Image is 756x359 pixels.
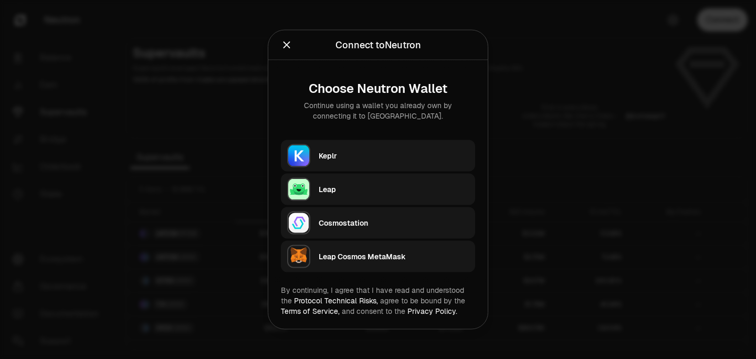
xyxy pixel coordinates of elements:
[294,296,378,305] a: Protocol Technical Risks,
[288,145,309,166] img: Keplr
[281,174,475,205] button: LeapLeap
[319,251,469,262] div: Leap Cosmos MetaMask
[281,207,475,239] button: CosmostationCosmostation
[281,285,475,316] div: By continuing, I agree that I have read and understood the agree to be bound by the and consent t...
[281,38,292,52] button: Close
[289,100,467,121] div: Continue using a wallet you already own by connecting it to [GEOGRAPHIC_DATA].
[319,184,469,195] div: Leap
[289,81,467,96] div: Choose Neutron Wallet
[281,241,475,272] button: Leap Cosmos MetaMaskLeap Cosmos MetaMask
[335,38,421,52] div: Connect to Neutron
[288,213,309,234] img: Cosmostation
[407,307,457,316] a: Privacy Policy.
[319,218,469,228] div: Cosmostation
[281,307,340,316] a: Terms of Service,
[319,151,469,161] div: Keplr
[288,179,309,200] img: Leap
[288,246,309,267] img: Leap Cosmos MetaMask
[281,140,475,172] button: KeplrKeplr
